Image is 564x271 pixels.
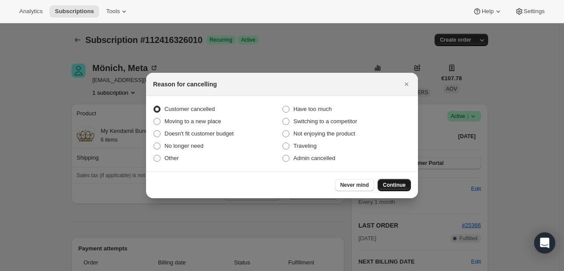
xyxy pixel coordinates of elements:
[335,179,374,191] button: Never mind
[101,5,134,18] button: Tools
[293,106,332,112] span: Have too much
[534,232,555,253] div: Open Intercom Messenger
[293,155,335,161] span: Admin cancelled
[482,8,493,15] span: Help
[293,130,355,137] span: Not enjoying the product
[19,8,43,15] span: Analytics
[383,182,406,189] span: Continue
[14,5,48,18] button: Analytics
[524,8,545,15] span: Settings
[164,130,234,137] span: Doesn't fit customer budget
[50,5,99,18] button: Subscriptions
[293,143,317,149] span: Traveling
[340,182,369,189] span: Never mind
[153,80,217,89] h2: Reason for cancelling
[378,179,411,191] button: Continue
[106,8,120,15] span: Tools
[55,8,94,15] span: Subscriptions
[164,106,215,112] span: Customer cancelled
[293,118,357,125] span: Switching to a competitor
[164,155,179,161] span: Other
[468,5,507,18] button: Help
[510,5,550,18] button: Settings
[164,143,203,149] span: No longer need
[164,118,221,125] span: Moving to a new place
[400,78,413,90] button: Close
